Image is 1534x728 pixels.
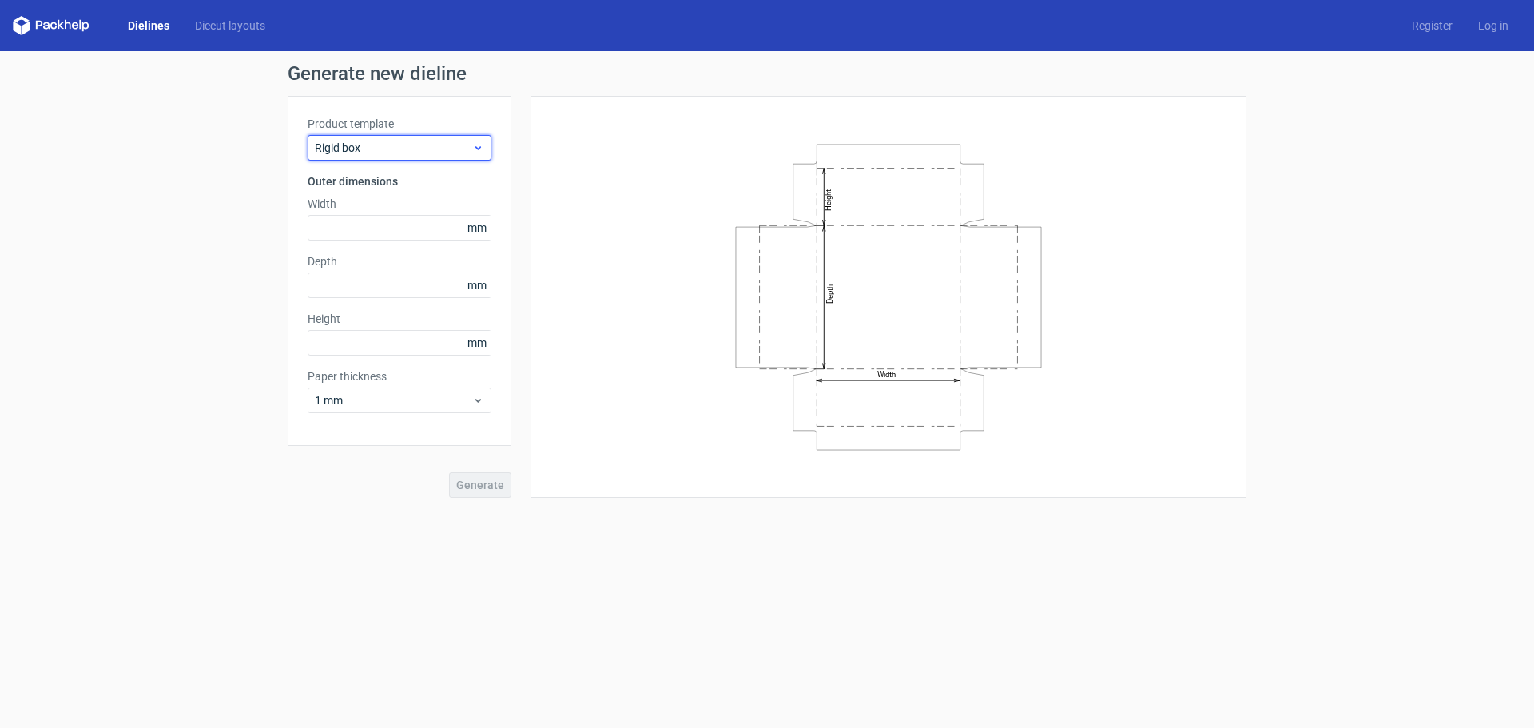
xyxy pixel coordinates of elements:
text: Width [877,370,896,379]
span: mm [463,216,491,240]
h3: Outer dimensions [308,173,491,189]
label: Paper thickness [308,368,491,384]
label: Product template [308,116,491,132]
text: Depth [825,284,834,303]
span: Rigid box [315,140,472,156]
label: Height [308,311,491,327]
a: Register [1399,18,1465,34]
text: Height [824,189,833,210]
span: mm [463,273,491,297]
span: mm [463,331,491,355]
label: Width [308,196,491,212]
a: Log in [1465,18,1521,34]
a: Dielines [115,18,182,34]
span: 1 mm [315,392,472,408]
label: Depth [308,253,491,269]
h1: Generate new dieline [288,64,1246,83]
a: Diecut layouts [182,18,278,34]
